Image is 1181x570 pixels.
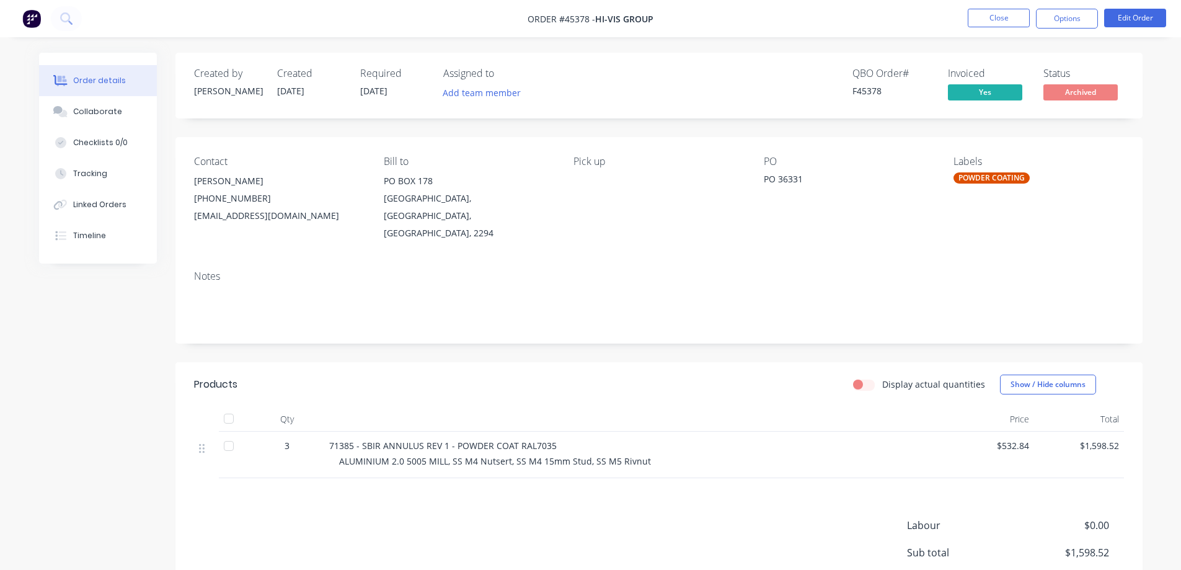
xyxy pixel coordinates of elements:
div: Invoiced [948,68,1028,79]
div: Total [1034,407,1124,432]
div: [PHONE_NUMBER] [194,190,364,207]
button: Timeline [39,220,157,251]
span: ALUMINIUM 2.0 5005 MILL, SS M4 Nutsert, SS M4 15mm Stud, SS M5 Rivnut [339,455,651,467]
button: Collaborate [39,96,157,127]
button: Checklists 0/0 [39,127,157,158]
div: Linked Orders [73,199,126,210]
div: Status [1043,68,1124,79]
span: Labour [907,518,1017,533]
button: Close [968,9,1030,27]
div: Created by [194,68,262,79]
div: POWDER COATING [953,172,1030,184]
span: Order #45378 - [528,13,595,25]
div: Bill to [384,156,554,167]
span: [DATE] [360,85,387,97]
div: Contact [194,156,364,167]
div: Products [194,377,237,392]
div: [PERSON_NAME] [194,172,364,190]
div: [GEOGRAPHIC_DATA], [GEOGRAPHIC_DATA], [GEOGRAPHIC_DATA], 2294 [384,190,554,242]
div: Qty [250,407,324,432]
span: 71385 - SBIR ANNULUS REV 1 - POWDER COAT RAL7035 [329,440,557,452]
label: Display actual quantities [882,378,985,391]
div: Collaborate [73,106,122,117]
span: Sub total [907,545,1017,560]
span: 3 [285,439,290,452]
button: Order details [39,65,157,96]
div: [PERSON_NAME][PHONE_NUMBER][EMAIL_ADDRESS][DOMAIN_NAME] [194,172,364,225]
div: PO 36331 [764,172,919,190]
div: PO BOX 178[GEOGRAPHIC_DATA], [GEOGRAPHIC_DATA], [GEOGRAPHIC_DATA], 2294 [384,172,554,242]
div: Assigned to [443,68,567,79]
span: $532.84 [949,439,1029,452]
div: Price [944,407,1034,432]
span: HI-VIS GROUP [595,13,653,25]
button: Add team member [443,84,528,101]
div: F45378 [852,84,933,97]
div: PO [764,156,934,167]
div: [PERSON_NAME] [194,84,262,97]
div: Pick up [573,156,743,167]
div: Tracking [73,168,107,179]
button: Options [1036,9,1098,29]
div: QBO Order # [852,68,933,79]
div: Order details [73,75,126,86]
div: PO BOX 178 [384,172,554,190]
div: Created [277,68,345,79]
div: Required [360,68,428,79]
button: Linked Orders [39,189,157,220]
div: Timeline [73,230,106,241]
button: Show / Hide columns [1000,375,1096,394]
span: $1,598.52 [1039,439,1119,452]
button: Tracking [39,158,157,189]
span: Archived [1043,84,1118,100]
div: [EMAIL_ADDRESS][DOMAIN_NAME] [194,207,364,225]
span: $0.00 [1017,518,1108,533]
button: Add team member [436,84,527,101]
div: Checklists 0/0 [73,137,128,148]
span: [DATE] [277,85,304,97]
div: Notes [194,270,1124,282]
div: Labels [953,156,1123,167]
button: Edit Order [1104,9,1166,27]
span: $1,598.52 [1017,545,1108,560]
img: Factory [22,9,41,28]
span: Yes [948,84,1022,100]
